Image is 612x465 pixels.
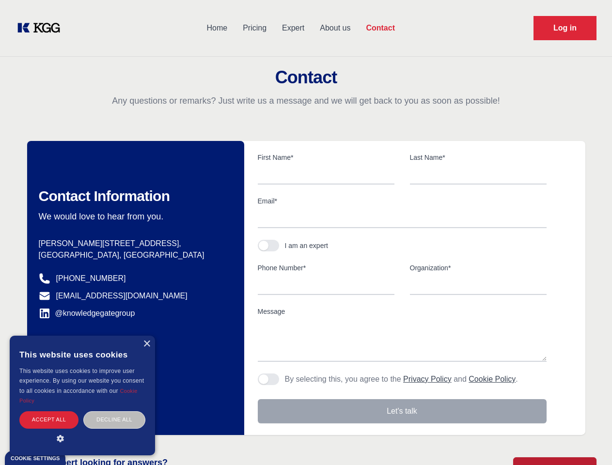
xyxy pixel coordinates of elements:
[258,263,394,273] label: Phone Number*
[39,187,229,205] h2: Contact Information
[11,456,60,461] div: Cookie settings
[534,16,596,40] a: Request Demo
[285,241,329,250] div: I am an expert
[39,308,135,319] a: @knowledgegategroup
[469,375,516,383] a: Cookie Policy
[39,211,229,222] p: We would love to hear from you.
[143,341,150,348] div: Close
[274,15,312,41] a: Expert
[19,343,145,366] div: This website uses cookies
[258,153,394,162] label: First Name*
[56,273,126,284] a: [PHONE_NUMBER]
[258,196,547,206] label: Email*
[16,20,68,36] a: KOL Knowledge Platform: Talk to Key External Experts (KEE)
[39,238,229,249] p: [PERSON_NAME][STREET_ADDRESS],
[258,307,547,316] label: Message
[410,153,547,162] label: Last Name*
[410,263,547,273] label: Organization*
[358,15,403,41] a: Contact
[564,418,612,465] iframe: Chat Widget
[56,290,188,302] a: [EMAIL_ADDRESS][DOMAIN_NAME]
[199,15,235,41] a: Home
[312,15,358,41] a: About us
[39,249,229,261] p: [GEOGRAPHIC_DATA], [GEOGRAPHIC_DATA]
[19,411,78,428] div: Accept all
[258,399,547,423] button: Let's talk
[403,375,452,383] a: Privacy Policy
[285,373,518,385] p: By selecting this, you agree to the and .
[12,95,600,107] p: Any questions or remarks? Just write us a message and we will get back to you as soon as possible!
[12,68,600,87] h2: Contact
[19,388,138,403] a: Cookie Policy
[235,15,274,41] a: Pricing
[83,411,145,428] div: Decline all
[19,368,144,394] span: This website uses cookies to improve user experience. By using our website you consent to all coo...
